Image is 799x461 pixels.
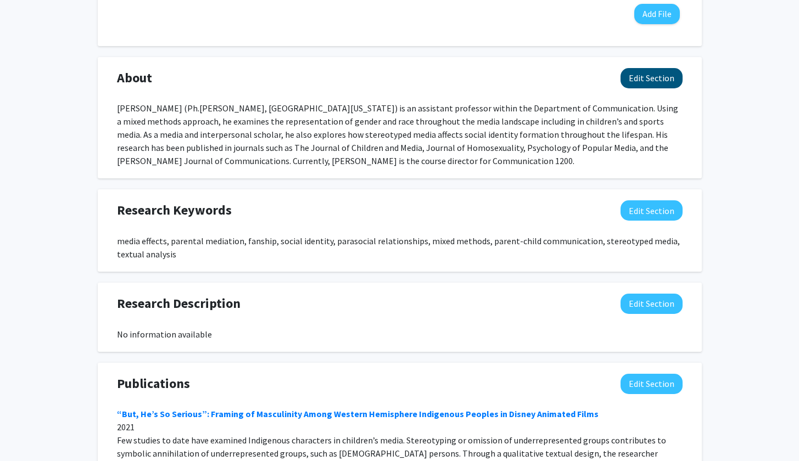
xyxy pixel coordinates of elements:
div: media effects, parental mediation, fanship, social identity, parasocial relationships, mixed meth... [117,234,683,261]
div: No information available [117,328,683,341]
button: Edit About [621,68,683,88]
button: Edit Publications [621,374,683,394]
button: Edit Research Keywords [621,200,683,221]
span: Research Keywords [117,200,232,220]
div: [PERSON_NAME] (Ph.[PERSON_NAME], [GEOGRAPHIC_DATA][US_STATE]) is an assistant professor within th... [117,102,683,167]
button: Add File [634,4,680,24]
a: “But, He’s So Serious”: Framing of Masculinity Among Western Hemisphere Indigenous Peoples in Dis... [117,408,599,419]
iframe: Chat [8,412,47,453]
button: Edit Research Description [621,294,683,314]
span: Research Description [117,294,241,313]
span: About [117,68,152,88]
span: Publications [117,374,190,393]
